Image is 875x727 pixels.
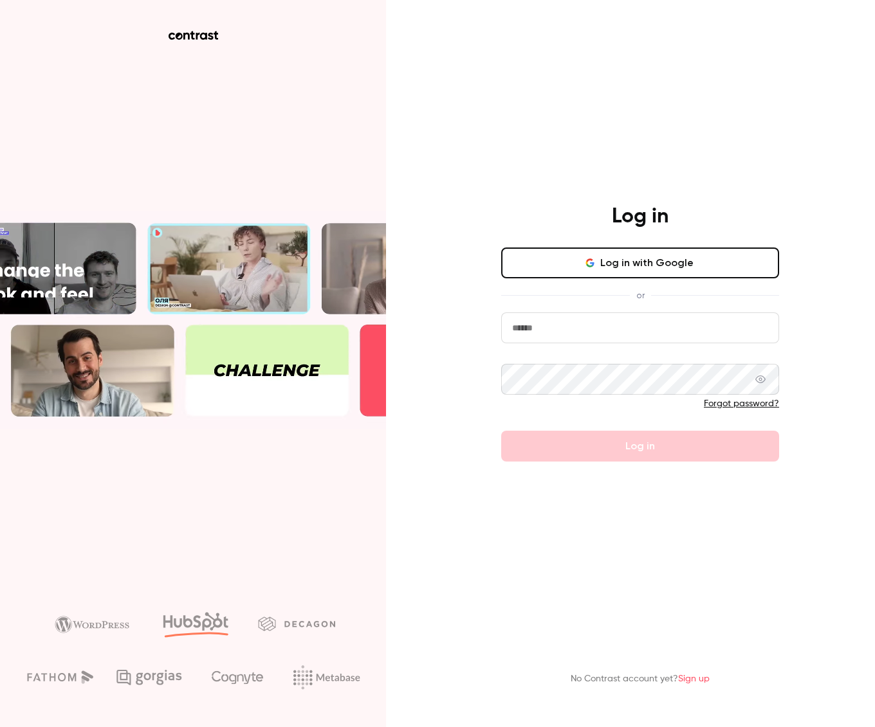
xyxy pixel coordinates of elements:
img: decagon [258,616,335,631]
span: or [630,289,651,302]
p: No Contrast account yet? [571,672,710,686]
button: Log in with Google [501,247,779,278]
a: Forgot password? [704,399,779,408]
a: Sign up [678,674,710,683]
h4: Log in [612,204,668,229]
